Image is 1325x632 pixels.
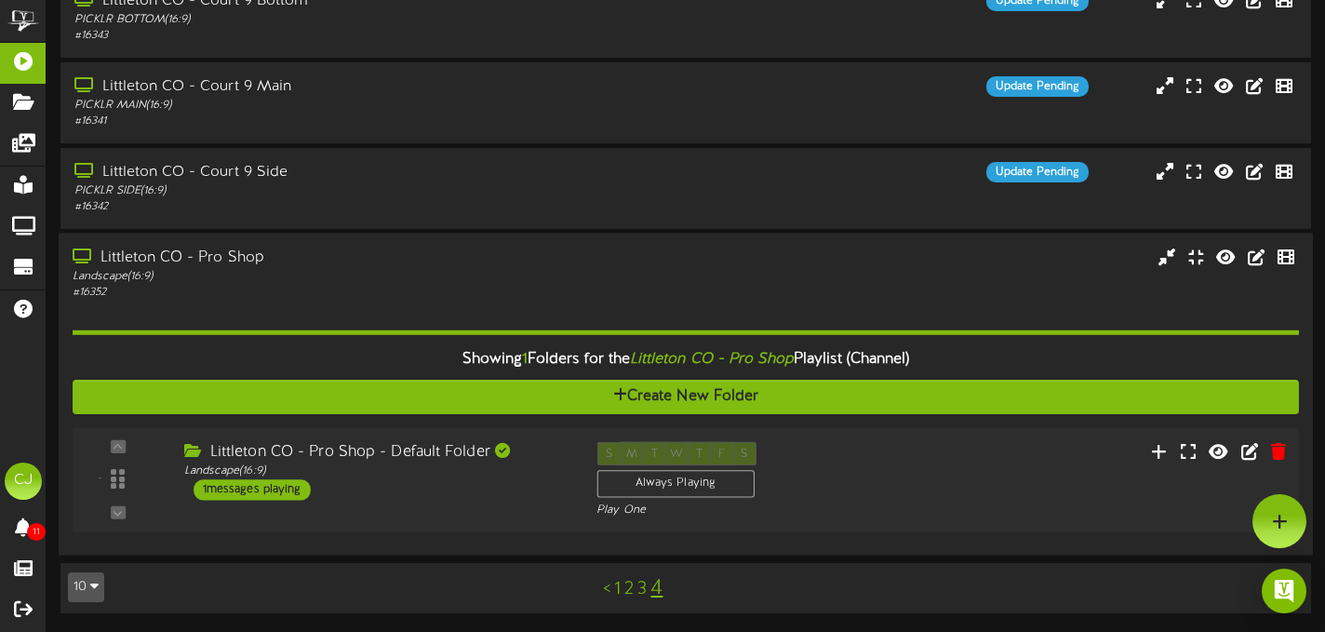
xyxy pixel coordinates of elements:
[596,470,754,498] div: Always Playing
[74,199,568,215] div: # 16342
[73,248,568,269] div: Littleton CO - Pro Shop
[74,76,568,98] div: Littleton CO - Court 9 Main
[74,28,568,44] div: # 16343
[650,576,662,600] a: 4
[1262,569,1306,613] div: Open Intercom Messenger
[596,503,877,518] div: Play One
[74,114,568,129] div: # 16341
[73,269,568,285] div: Landscape ( 16:9 )
[637,579,647,599] a: 3
[630,351,794,368] i: Littleton CO - Pro Shop
[74,12,568,28] div: PICKLR BOTTOM ( 16:9 )
[184,442,569,464] div: Littleton CO - Pro Shop - Default Folder
[614,579,621,599] a: 1
[624,579,634,599] a: 2
[184,464,569,479] div: Landscape ( 16:9 )
[603,579,610,599] a: <
[74,162,568,183] div: Littleton CO - Court 9 Side
[59,340,1313,380] div: Showing Folders for the Playlist (Channel)
[74,183,568,199] div: PICKLR SIDE ( 16:9 )
[74,98,568,114] div: PICKLR MAIN ( 16:9 )
[986,162,1089,182] div: Update Pending
[73,285,568,301] div: # 16352
[522,351,528,368] span: 1
[27,523,46,541] span: 11
[5,463,42,500] div: CJ
[73,380,1299,414] button: Create New Folder
[68,572,104,602] button: 10
[986,76,1089,97] div: Update Pending
[194,480,311,501] div: 1 messages playing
